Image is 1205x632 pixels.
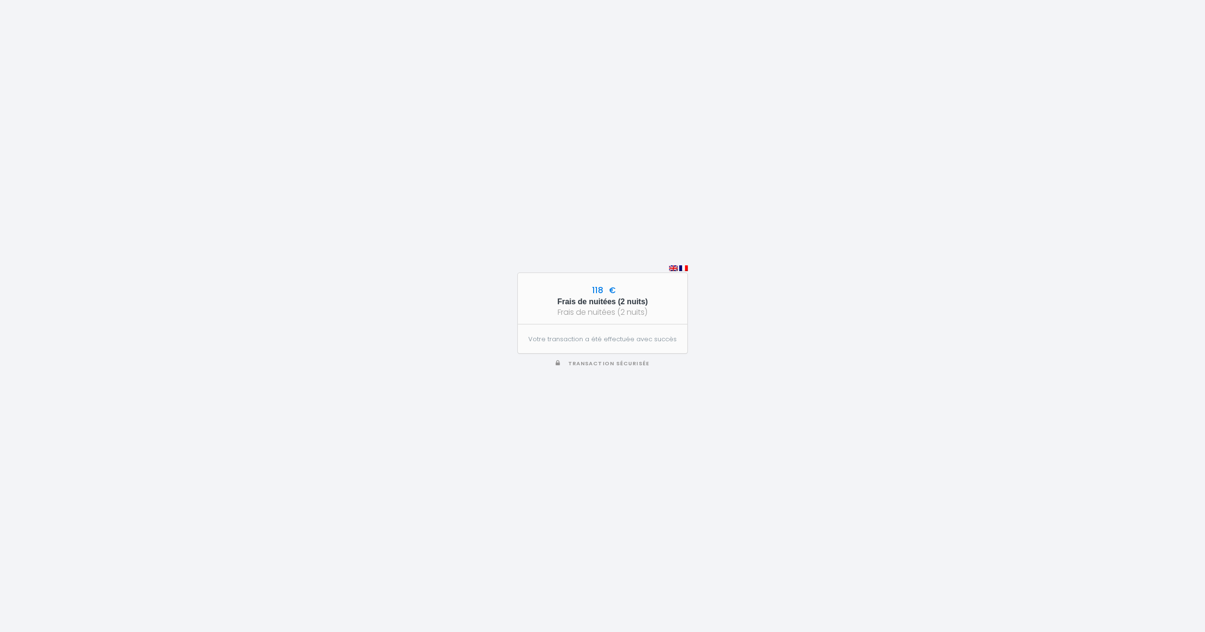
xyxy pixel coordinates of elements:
img: fr.png [679,265,688,271]
img: en.png [669,265,678,271]
span: Transaction sécurisée [568,360,649,367]
span: 118 € [590,285,616,296]
p: Votre transaction a été effectuée avec succès [528,335,677,344]
h5: Frais de nuitées (2 nuits) [526,297,679,306]
div: Frais de nuitées (2 nuits) [526,306,679,318]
